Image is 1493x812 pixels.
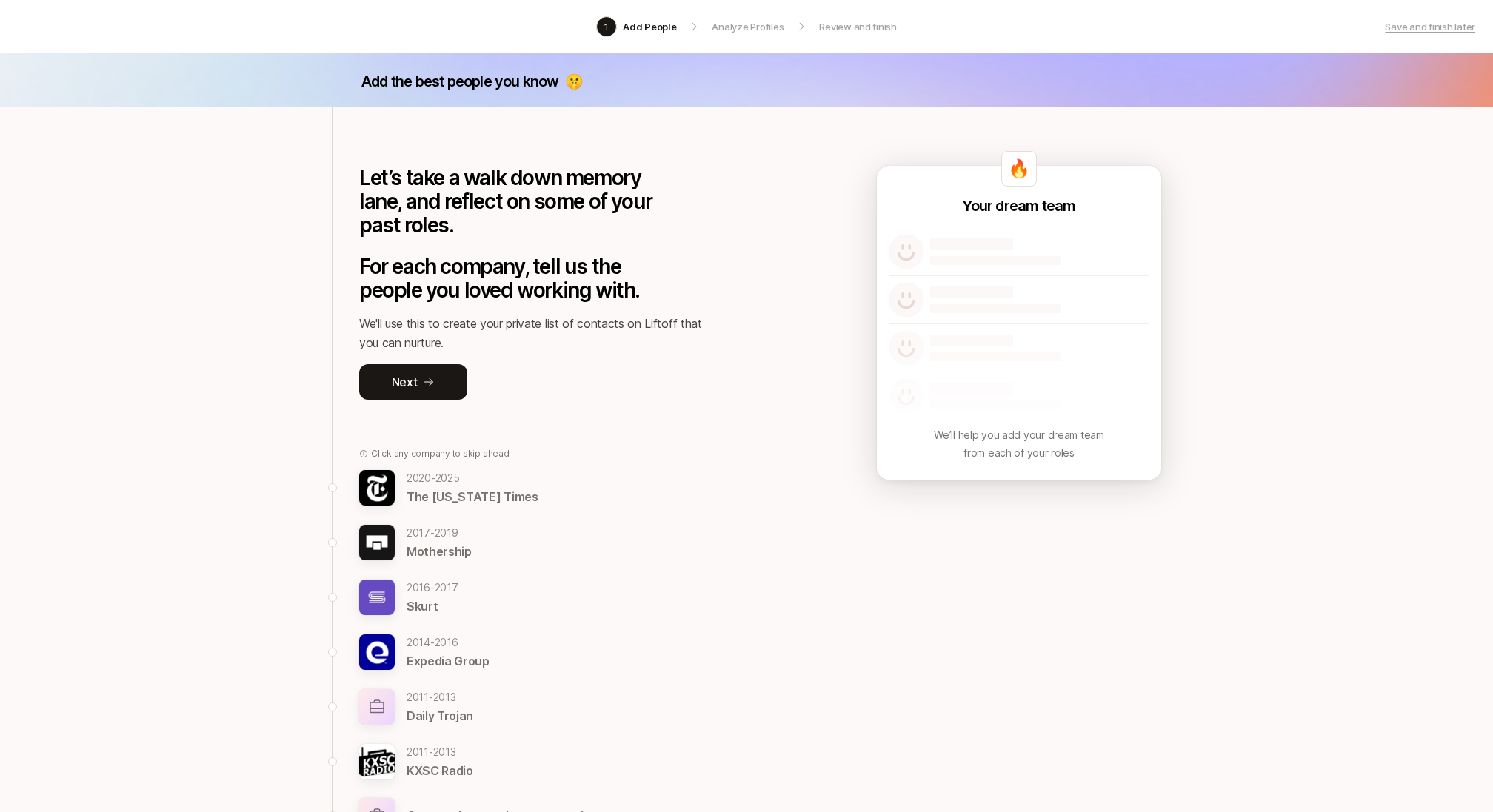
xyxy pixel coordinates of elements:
p: Review and finish [819,19,897,34]
img: 687a34b2_7ddc_43bc_9880_a22941ca4704.jpg [359,470,395,506]
p: Add People [623,19,676,34]
img: default-avatar.svg [889,234,924,269]
a: Save and finish later [1385,19,1475,34]
p: Let’s take a walk down memory lane, and reflect on some of your past roles. [359,166,678,237]
p: 2017 - 2019 [407,524,472,542]
p: KXSC Radio [407,761,473,780]
p: Expedia Group [407,651,490,671]
p: Your dream team [962,195,1075,216]
p: Mothership [407,542,472,561]
p: 1 [604,19,609,34]
img: 36cdc5b0_2612_498f_be5d_e4e95f7ced2e.jpg [359,634,395,670]
p: 2016 - 2017 [407,579,458,597]
p: Add the best people you know [361,71,559,92]
img: c63bb864_aad5_477f_a910_abb4e079a6ce.jpg [359,580,395,615]
p: Skurt [407,597,458,616]
img: default-avatar.svg [889,282,924,318]
p: Analyze Profiles [712,19,784,34]
p: The [US_STATE] Times [407,487,538,506]
img: f49a64d5_5180_4922_b2e7_b7ad37dd78a7.jpg [359,525,395,560]
p: We’ll help you add your dream team from each of your roles [934,426,1103,462]
button: Next [359,364,467,400]
p: 2011 - 2013 [407,688,473,706]
p: For each company, tell us the people you loved working with. [359,255,678,302]
p: Click any company to skip ahead [371,447,510,460]
div: 🔥 [1001,151,1037,187]
p: Daily Trojan [407,706,473,725]
p: 2014 - 2016 [407,634,490,651]
p: Next [392,372,418,392]
p: We'll use this to create your private list of contacts on Liftoff that you can nurture. [359,314,715,352]
img: 231a03ad_0c7b_4267_9301_2151b49a8e6c.jpg [359,744,395,779]
img: other-company-logo.svg [359,689,395,725]
p: 🤫 [565,71,583,92]
p: 2011 - 2013 [407,743,473,761]
p: 2020 - 2025 [407,469,538,487]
